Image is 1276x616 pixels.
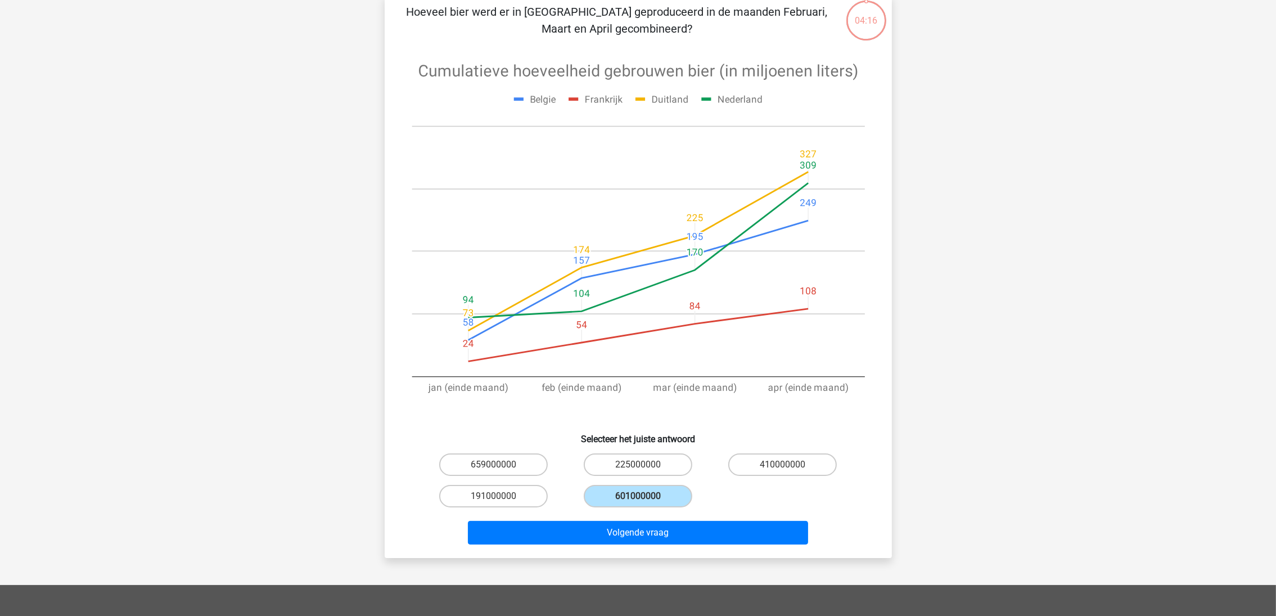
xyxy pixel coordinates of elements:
[403,425,874,444] h6: Selecteer het juiste antwoord
[584,485,692,507] label: 601000000
[439,453,548,476] label: 659000000
[468,521,808,545] button: Volgende vraag
[439,485,548,507] label: 191000000
[728,453,837,476] label: 410000000
[584,453,692,476] label: 225000000
[403,3,832,37] p: Hoeveel bier werd er in [GEOGRAPHIC_DATA] geproduceerd in de maanden Februari, Maart en April gec...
